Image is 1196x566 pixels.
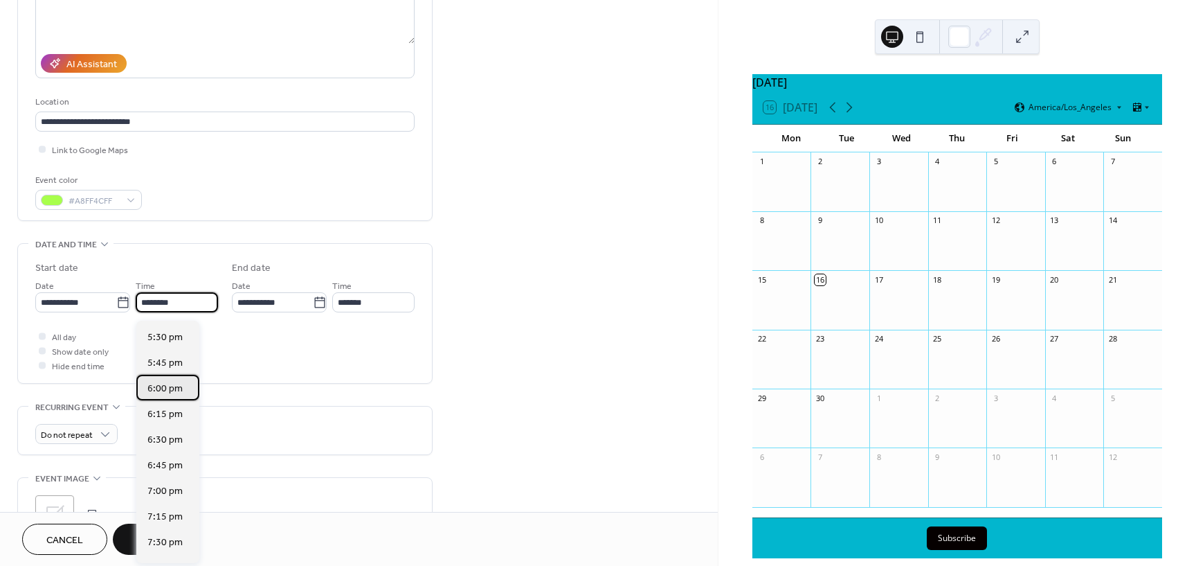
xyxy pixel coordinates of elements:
[1049,215,1060,226] div: 13
[35,261,78,276] div: Start date
[873,452,884,462] div: 8
[66,58,117,72] div: AI Assistant
[1107,334,1118,344] div: 28
[815,274,825,285] div: 16
[35,495,74,534] div: ;
[873,215,884,226] div: 10
[932,274,943,285] div: 18
[35,472,89,486] span: Event image
[932,215,943,226] div: 11
[35,400,109,415] span: Recurring event
[819,125,874,152] div: Tue
[927,527,987,550] button: Subscribe
[932,393,943,403] div: 2
[147,459,183,473] span: 6:45 pm
[990,452,1001,462] div: 10
[990,393,1001,403] div: 3
[46,533,83,548] span: Cancel
[1107,274,1118,285] div: 21
[1049,334,1060,344] div: 27
[147,510,183,524] span: 7:15 pm
[815,452,825,462] div: 7
[763,125,819,152] div: Mon
[35,95,412,109] div: Location
[147,536,183,550] span: 7:30 pm
[41,54,127,73] button: AI Assistant
[1049,452,1060,462] div: 11
[35,279,54,294] span: Date
[990,274,1001,285] div: 19
[873,157,884,167] div: 3
[35,238,97,252] span: Date and time
[147,382,183,396] span: 6:00 pm
[52,345,109,360] span: Show date only
[815,334,825,344] div: 23
[1096,125,1151,152] div: Sun
[815,393,825,403] div: 30
[932,334,943,344] div: 25
[41,427,93,443] span: Do not repeat
[1040,125,1096,152] div: Sat
[990,215,1001,226] div: 12
[232,279,251,294] span: Date
[815,215,825,226] div: 9
[136,279,155,294] span: Time
[752,74,1162,91] div: [DATE]
[873,393,884,403] div: 1
[932,452,943,462] div: 9
[52,360,105,374] span: Hide end time
[985,125,1040,152] div: Fri
[69,194,120,209] span: #A8FF4CFF
[874,125,930,152] div: Wed
[52,330,76,345] span: All day
[873,334,884,344] div: 24
[147,407,183,422] span: 6:15 pm
[147,330,183,345] span: 5:30 pm
[930,125,985,152] div: Thu
[756,215,767,226] div: 8
[815,157,825,167] div: 2
[873,274,884,285] div: 17
[147,484,183,499] span: 7:00 pm
[1049,274,1060,285] div: 20
[932,157,943,167] div: 4
[1107,393,1118,403] div: 5
[1049,157,1060,167] div: 6
[52,143,128,158] span: Link to Google Maps
[1107,215,1118,226] div: 14
[990,334,1001,344] div: 26
[147,433,183,448] span: 6:30 pm
[1107,452,1118,462] div: 12
[332,279,352,294] span: Time
[990,157,1001,167] div: 5
[756,334,767,344] div: 22
[756,157,767,167] div: 1
[113,524,184,555] button: Save
[147,356,183,371] span: 5:45 pm
[756,393,767,403] div: 29
[1029,103,1112,112] span: America/Los_Angeles
[756,452,767,462] div: 6
[1049,393,1060,403] div: 4
[232,261,271,276] div: End date
[35,173,139,188] div: Event color
[1107,157,1118,167] div: 7
[22,524,107,555] button: Cancel
[756,274,767,285] div: 15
